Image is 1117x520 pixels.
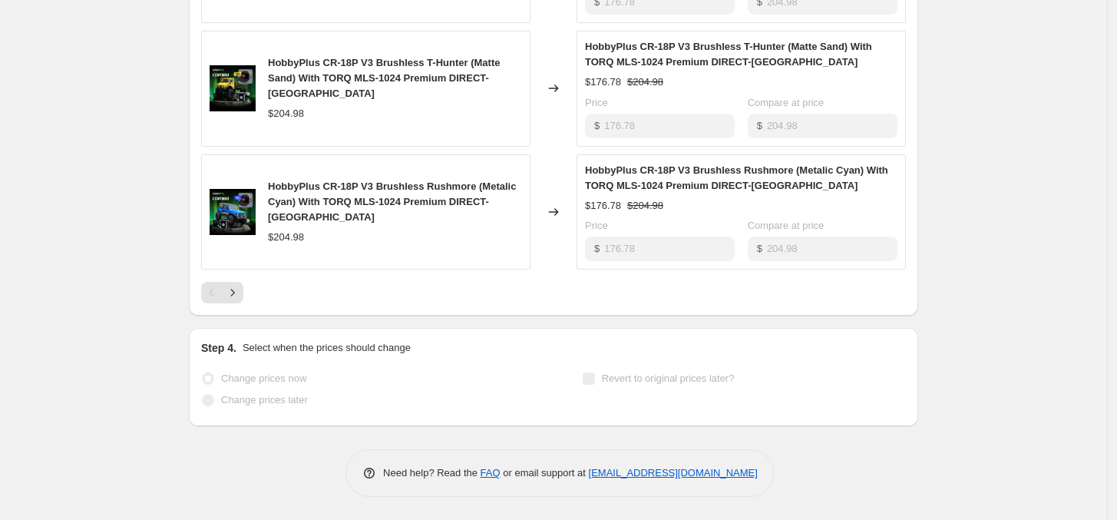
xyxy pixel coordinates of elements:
[210,189,256,235] img: Combo9_HBP_-1080_80x.jpg
[748,220,825,231] span: Compare at price
[268,181,516,223] span: HobbyPlus CR-18P V3 Brushless Rushmore (Metalic Cyan) With TORQ MLS-1024 Premium DIRECT-[GEOGRAPH...
[585,220,608,231] span: Price
[594,120,600,131] span: $
[201,282,243,303] nav: Pagination
[210,65,256,111] img: Combo7_HBP_-1080_80x.jpg
[222,282,243,303] button: Next
[201,340,236,356] h2: Step 4.
[243,340,411,356] p: Select when the prices should change
[748,97,825,108] span: Compare at price
[594,243,600,254] span: $
[268,230,304,245] div: $204.98
[481,467,501,479] a: FAQ
[757,120,762,131] span: $
[757,243,762,254] span: $
[627,198,663,214] strike: $204.98
[602,373,735,384] span: Revert to original prices later?
[589,467,758,479] a: [EMAIL_ADDRESS][DOMAIN_NAME]
[221,394,308,406] span: Change prices later
[585,75,621,90] div: $176.78
[585,97,608,108] span: Price
[221,373,306,384] span: Change prices now
[585,41,872,68] span: HobbyPlus CR-18P V3 Brushless T-Hunter (Matte Sand) With TORQ MLS-1024 Premium DIRECT-[GEOGRAPHIC...
[501,467,589,479] span: or email support at
[585,164,888,191] span: HobbyPlus CR-18P V3 Brushless Rushmore (Metalic Cyan) With TORQ MLS-1024 Premium DIRECT-[GEOGRAPH...
[268,106,304,121] div: $204.98
[627,75,663,90] strike: $204.98
[383,467,481,479] span: Need help? Read the
[268,57,500,99] span: HobbyPlus CR-18P V3 Brushless T-Hunter (Matte Sand) With TORQ MLS-1024 Premium DIRECT-[GEOGRAPHIC...
[585,198,621,214] div: $176.78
